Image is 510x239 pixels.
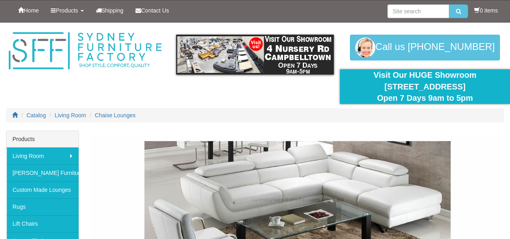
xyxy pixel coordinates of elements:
[24,7,39,14] span: Home
[6,31,164,71] img: Sydney Furniture Factory
[90,0,130,21] a: Shipping
[6,215,79,232] a: Lift Chairs
[45,0,90,21] a: Products
[6,164,79,181] a: [PERSON_NAME] Furniture
[346,69,504,104] div: Visit Our HUGE Showroom [STREET_ADDRESS] Open 7 Days 9am to 5pm
[6,181,79,198] a: Custom Made Lounges
[474,6,498,15] li: 0 items
[56,7,78,14] span: Products
[27,112,46,118] a: Catalog
[6,198,79,215] a: Rugs
[55,112,86,118] a: Living Room
[102,7,124,14] span: Shipping
[12,0,45,21] a: Home
[176,35,334,75] img: showroom.gif
[387,4,449,18] input: Site search
[129,0,175,21] a: Contact Us
[141,7,169,14] span: Contact Us
[95,112,135,118] a: Chaise Lounges
[6,131,79,148] div: Products
[6,148,79,164] a: Living Room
